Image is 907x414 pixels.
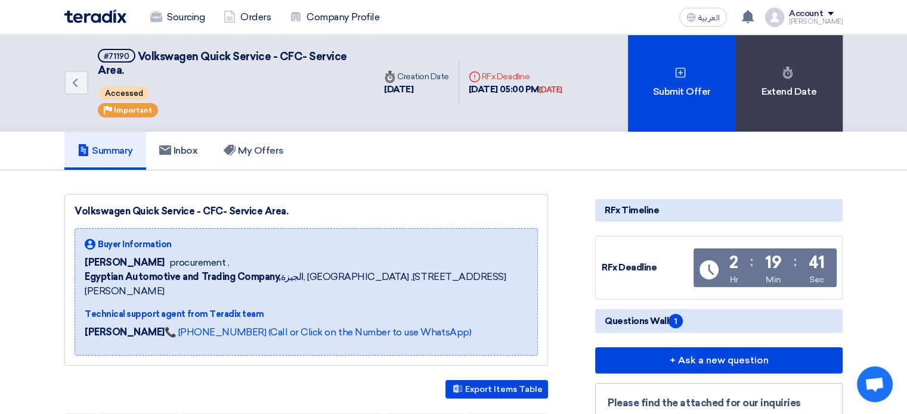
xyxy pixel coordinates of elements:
div: Technical support agent from Teradix team [85,308,528,320]
span: Important [114,106,152,114]
a: Summary [64,132,146,170]
a: Company Profile [280,4,389,30]
a: Inbox [146,132,211,170]
span: Questions Wall [605,314,683,328]
div: RFx Deadline [602,261,691,275]
div: #71190 [104,52,129,60]
div: Sec [809,273,824,286]
div: [DATE] [539,84,562,96]
span: الجيزة, [GEOGRAPHIC_DATA] ,[STREET_ADDRESS][PERSON_NAME] [85,270,528,298]
h5: Inbox [159,145,198,157]
button: + Ask a new question [595,347,843,373]
h5: My Offers [224,145,284,157]
span: العربية [698,14,720,22]
b: Egyptian Automotive and Trading Company, [85,271,281,282]
div: [DATE] [384,83,449,97]
div: Creation Date [384,70,449,83]
h5: Summary [78,145,133,157]
img: Teradix logo [64,10,126,23]
div: [PERSON_NAME] [789,18,843,25]
div: Min [766,273,781,286]
div: Hr [729,273,738,286]
button: Export Items Table [445,380,548,399]
div: 2 [729,254,738,271]
div: 19 [765,254,781,271]
span: [PERSON_NAME] [85,256,165,270]
div: Open chat [857,366,893,402]
a: 📞 [PHONE_NUMBER] (Call or Click on the Number to use WhatsApp) [165,326,471,338]
div: Extend Date [735,35,843,132]
div: Account [789,9,823,19]
a: Sourcing [141,4,214,30]
div: : [794,251,797,272]
div: RFx Deadline [469,70,562,83]
a: Orders [214,4,280,30]
span: 1 [668,314,683,328]
div: [DATE] 05:00 PM [469,83,562,97]
a: My Offers [211,132,297,170]
strong: [PERSON_NAME] [85,326,165,338]
div: RFx Timeline [595,199,843,222]
button: العربية [679,8,727,27]
span: Volkswagen Quick Service - CFC- Service Area. [98,50,347,77]
h5: Volkswagen Quick Service - CFC- Service Area. [98,49,360,78]
div: Submit Offer [628,35,735,132]
div: Please find the attached for our inquiries [608,396,830,411]
div: 41 [809,254,825,271]
div: Volkswagen Quick Service - CFC- Service Area. [75,204,538,219]
span: procurement , [169,256,230,270]
img: profile_test.png [765,8,784,27]
div: : [750,251,753,272]
span: Buyer Information [98,238,172,251]
span: Accessed [99,86,149,100]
